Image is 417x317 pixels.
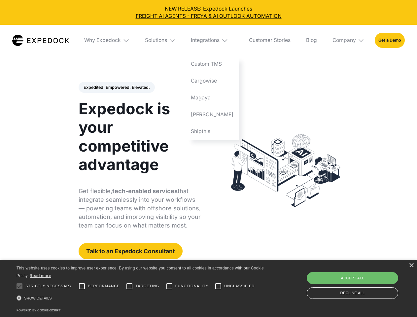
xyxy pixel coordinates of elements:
[24,296,52,300] span: Show details
[186,89,239,106] a: Magaya
[79,187,201,230] p: Get flexible, that integrate seamlessly into your workflows — powering teams with offshore soluti...
[186,73,239,89] a: Cargowise
[186,56,239,73] a: Custom TMS
[5,5,412,20] div: NEW RELEASE: Expedock Launches
[332,37,356,44] div: Company
[327,25,369,56] div: Company
[186,25,239,56] div: Integrations
[25,283,72,289] span: Strictly necessary
[301,25,322,56] a: Blog
[5,13,412,20] a: FREIGHT AI AGENTS - FREYA & AI OUTLOOK AUTOMATION
[135,283,159,289] span: Targeting
[145,37,167,44] div: Solutions
[224,283,255,289] span: Unclassified
[186,123,239,140] a: Shipthis
[244,25,295,56] a: Customer Stories
[88,283,120,289] span: Performance
[17,294,266,303] div: Show details
[112,188,178,194] strong: tech-enabled services
[175,283,208,289] span: Functionality
[186,56,239,140] nav: Integrations
[79,99,201,174] h1: Expedock is your competitive advantage
[191,37,220,44] div: Integrations
[79,243,183,259] a: Talk to an Expedock Consultant
[17,266,264,278] span: This website uses cookies to improve user experience. By using our website you consent to all coo...
[140,25,181,56] div: Solutions
[17,308,61,312] a: Powered by cookie-script
[375,33,405,48] a: Get a Demo
[79,25,135,56] div: Why Expedock
[307,246,417,317] iframe: Chat Widget
[84,37,121,44] div: Why Expedock
[30,273,51,278] a: Read more
[186,106,239,123] a: [PERSON_NAME]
